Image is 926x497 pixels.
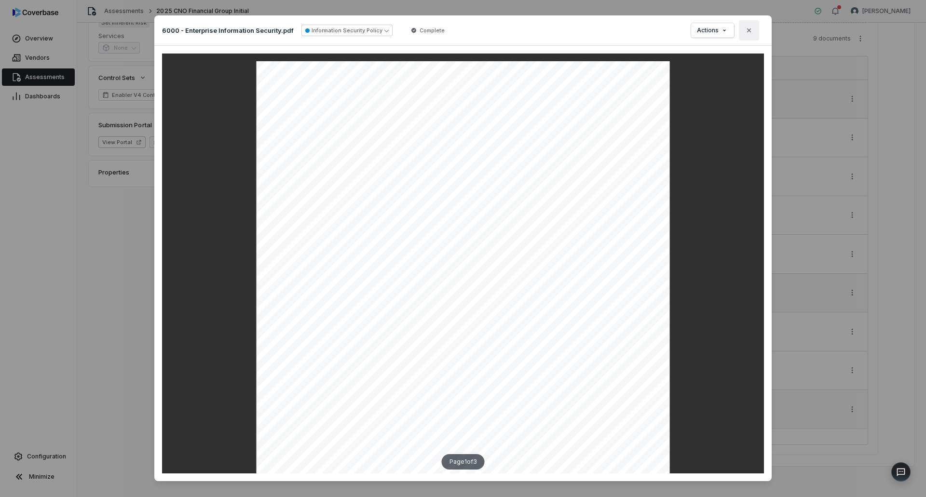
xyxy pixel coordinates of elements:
[697,27,719,34] span: Actions
[420,27,445,34] span: Complete
[691,23,734,38] button: Actions
[301,25,393,36] button: Information Security Policy
[442,454,485,470] div: Page 1 of 3
[162,26,294,35] p: 6000 - Enterprise Information Security.pdf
